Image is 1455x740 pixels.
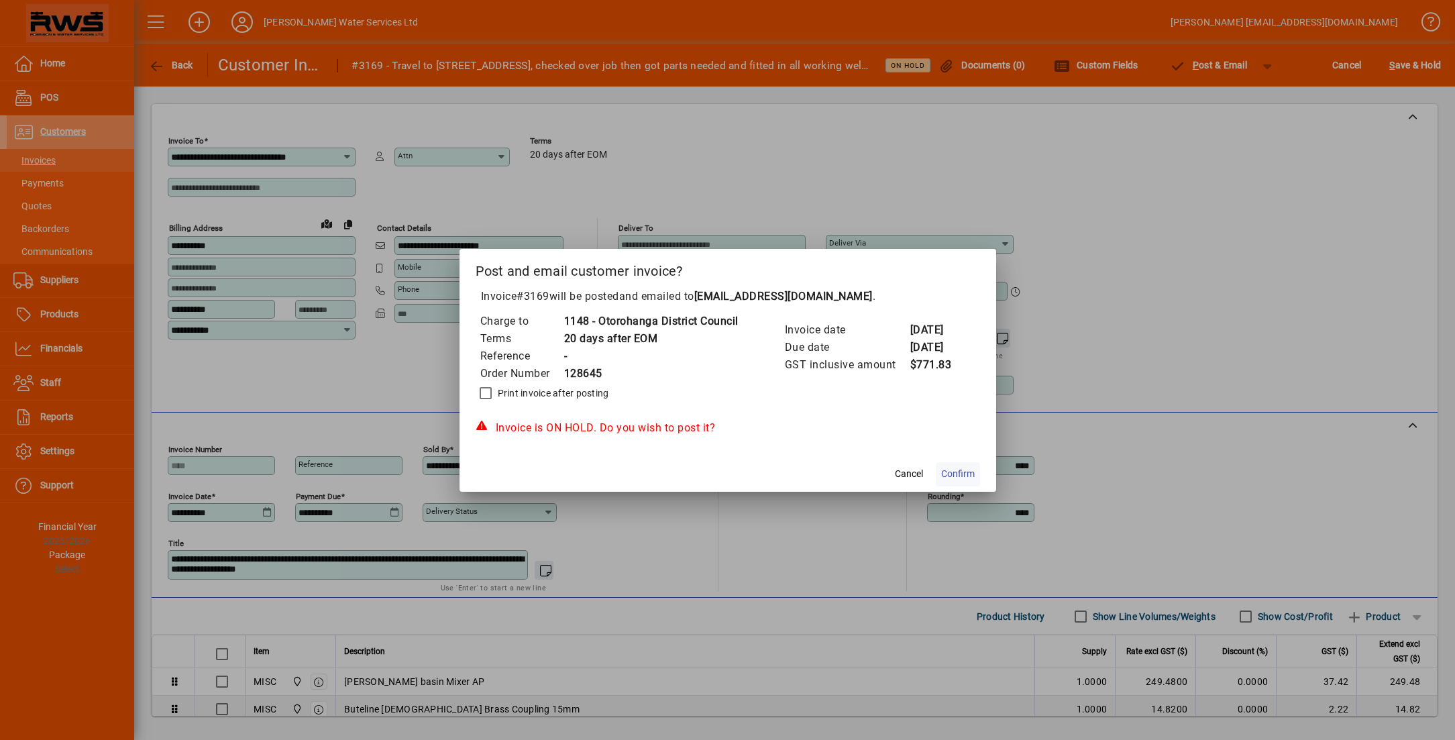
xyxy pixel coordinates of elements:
[495,386,609,400] label: Print invoice after posting
[517,290,549,303] span: #3169
[476,420,980,436] div: Invoice is ON HOLD. Do you wish to post it?
[480,330,563,348] td: Terms
[460,249,996,288] h2: Post and email customer invoice?
[619,290,873,303] span: and emailed to
[563,330,739,348] td: 20 days after EOM
[936,462,980,486] button: Confirm
[563,348,739,365] td: -
[784,339,910,356] td: Due date
[480,313,563,330] td: Charge to
[563,365,739,382] td: 128645
[563,313,739,330] td: 1148 - Otorohanga District Council
[480,348,563,365] td: Reference
[784,356,910,374] td: GST inclusive amount
[941,467,975,481] span: Confirm
[476,288,980,305] p: Invoice will be posted .
[887,462,930,486] button: Cancel
[480,365,563,382] td: Order Number
[910,321,963,339] td: [DATE]
[895,467,923,481] span: Cancel
[910,356,963,374] td: $771.83
[784,321,910,339] td: Invoice date
[910,339,963,356] td: [DATE]
[694,290,873,303] b: [EMAIL_ADDRESS][DOMAIN_NAME]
